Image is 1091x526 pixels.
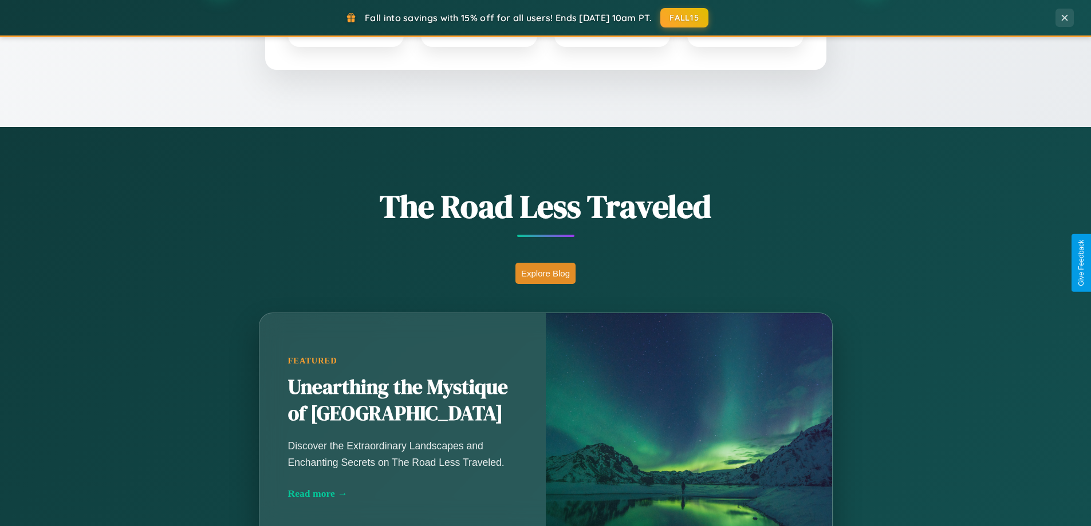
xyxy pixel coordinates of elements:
button: Explore Blog [515,263,576,284]
h2: Unearthing the Mystique of [GEOGRAPHIC_DATA] [288,374,517,427]
h1: The Road Less Traveled [202,184,889,228]
button: FALL15 [660,8,708,27]
span: Fall into savings with 15% off for all users! Ends [DATE] 10am PT. [365,12,652,23]
div: Featured [288,356,517,366]
div: Give Feedback [1077,240,1085,286]
p: Discover the Extraordinary Landscapes and Enchanting Secrets on The Road Less Traveled. [288,438,517,470]
div: Read more → [288,488,517,500]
